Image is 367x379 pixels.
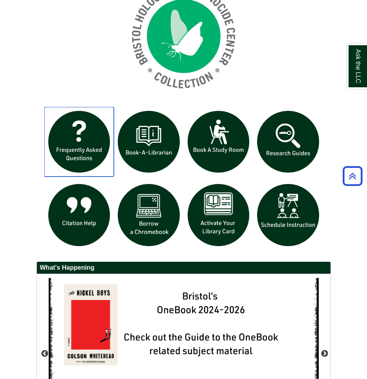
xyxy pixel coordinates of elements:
[114,107,184,177] img: Book a Librarian icon links to book a librarian web page
[44,107,323,254] div: slideshow
[41,350,49,358] button: Previous
[321,350,329,358] button: Next
[253,180,323,250] img: For faculty. Schedule Library Instruction icon links to form.
[44,180,114,250] img: citation help icon links to citation help guide page
[44,107,114,177] img: frequently asked questions
[253,107,323,177] img: Research Guides icon links to research guides web page
[340,171,365,181] a: Back to Top
[114,180,184,250] img: Borrow a chromebook icon links to the borrow a chromebook web page
[184,180,254,250] img: activate Library Card icon links to form to activate student ID into library card
[37,262,330,274] h2: What's Happening
[184,107,254,177] img: book a study room icon links to book a study room web page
